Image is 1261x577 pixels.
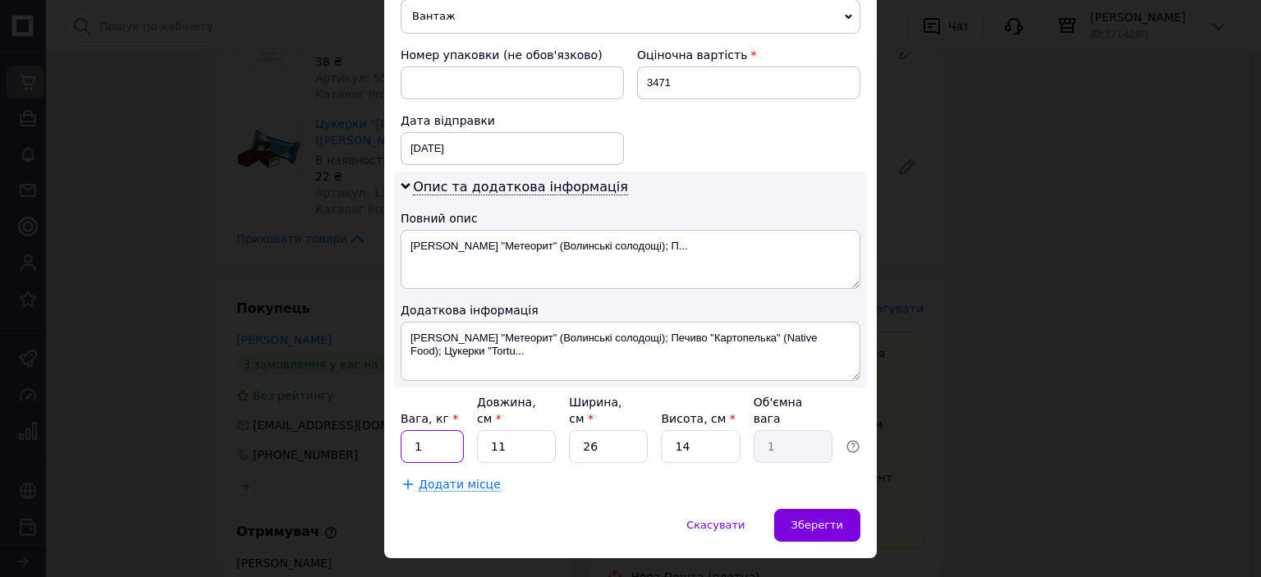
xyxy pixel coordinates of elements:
[401,302,860,318] div: Додаткова інформація
[401,47,624,63] div: Номер упаковки (не обов'язково)
[419,478,501,492] span: Додати місце
[637,47,860,63] div: Оціночна вартість
[401,112,624,129] div: Дата відправки
[754,394,832,427] div: Об'ємна вага
[401,322,860,381] textarea: [PERSON_NAME] "Метеорит" (Волинські солодощі); Печиво "Картопелька" (Native Food); Цукерки "Tortu...
[401,210,860,227] div: Повний опис
[401,412,458,425] label: Вага, кг
[477,396,536,425] label: Довжина, см
[413,179,628,195] span: Опис та додаткова інформація
[401,230,860,289] textarea: [PERSON_NAME] "Метеорит" (Волинські солодощі); П...
[569,396,621,425] label: Ширина, см
[791,519,843,531] span: Зберегти
[686,519,745,531] span: Скасувати
[661,412,735,425] label: Висота, см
